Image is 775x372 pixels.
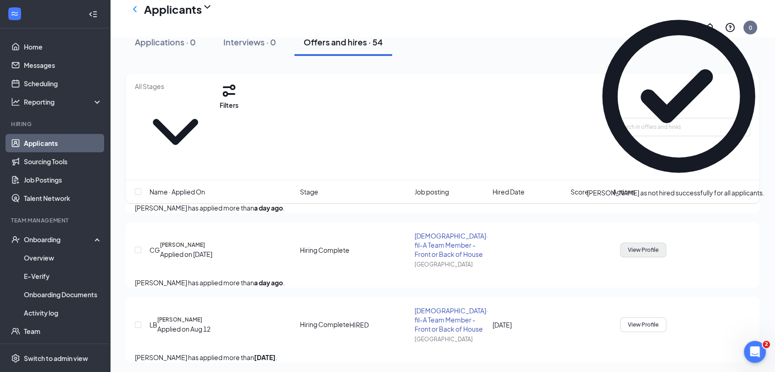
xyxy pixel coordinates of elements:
a: Overview [24,249,102,267]
a: Activity log [24,304,102,322]
svg: ChevronLeft [129,4,140,15]
input: All Stages [135,81,216,91]
svg: Analysis [11,97,20,106]
div: LB [149,320,157,330]
svg: UserCheck [11,235,20,244]
span: Job posting [414,187,448,197]
span: [DATE] [493,321,512,329]
span: 2 [763,341,770,348]
div: Switch to admin view [24,354,88,363]
span: Stage [300,187,318,197]
svg: ChevronDown [135,91,216,172]
div: Applied on [DATE] [160,249,212,259]
a: Job Postings [24,171,102,189]
p: [PERSON_NAME] has applied more than . [135,278,750,288]
iframe: Intercom live chat [744,341,766,363]
a: Onboarding Documents [24,285,102,304]
div: Onboarding [24,235,94,244]
div: [DEMOGRAPHIC_DATA]-fil-A Team Member - Front or Back of House [415,231,487,259]
a: Home [24,38,102,56]
p: [PERSON_NAME] has applied more than . [135,352,750,362]
h5: [PERSON_NAME] [160,241,205,249]
svg: Collapse [89,10,98,19]
b: a day ago [254,278,283,287]
a: Sourcing Tools [24,152,102,171]
div: Applications · 0 [135,36,196,48]
svg: Settings [11,354,20,363]
a: Team [24,322,102,340]
a: Talent Network [24,189,102,207]
b: [DATE] [254,353,276,361]
button: View Profile [620,317,666,332]
div: [GEOGRAPHIC_DATA] [415,261,487,268]
h1: Applicants [144,1,202,17]
span: View Profile [628,247,659,253]
h5: [PERSON_NAME] [157,316,202,324]
span: View Profile [628,322,659,328]
svg: ChevronDown [202,1,213,12]
button: View Profile [620,243,666,257]
div: Team Management [11,217,100,224]
div: Hiring Complete [300,245,349,255]
div: Reporting [24,97,103,106]
a: Applicants [24,134,102,152]
span: Name · Applied On [149,187,205,197]
a: E-Verify [24,267,102,285]
a: DocumentsCrown [24,340,102,359]
span: Score [570,187,589,197]
div: Applied on Aug 12 [157,324,210,334]
div: [DEMOGRAPHIC_DATA]-fil-A Team Member - Front or Back of House [415,306,487,333]
div: [PERSON_NAME] as not hired successfully for all applicants. [587,188,764,198]
div: Interviews · 0 [223,36,276,48]
div: Hiring [11,120,100,128]
div: CG [149,245,160,255]
button: Filter Filters [220,81,238,110]
div: HIRED [349,320,369,330]
div: [GEOGRAPHIC_DATA] [415,335,487,343]
svg: WorkstreamLogo [10,9,19,18]
div: Hiring Complete [300,320,349,330]
a: Scheduling [24,74,102,93]
div: Offers and hires · 54 [304,36,383,48]
svg: CheckmarkCircle [587,5,770,188]
svg: Filter [220,81,238,100]
a: Messages [24,56,102,74]
span: Hired Date [493,187,525,197]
